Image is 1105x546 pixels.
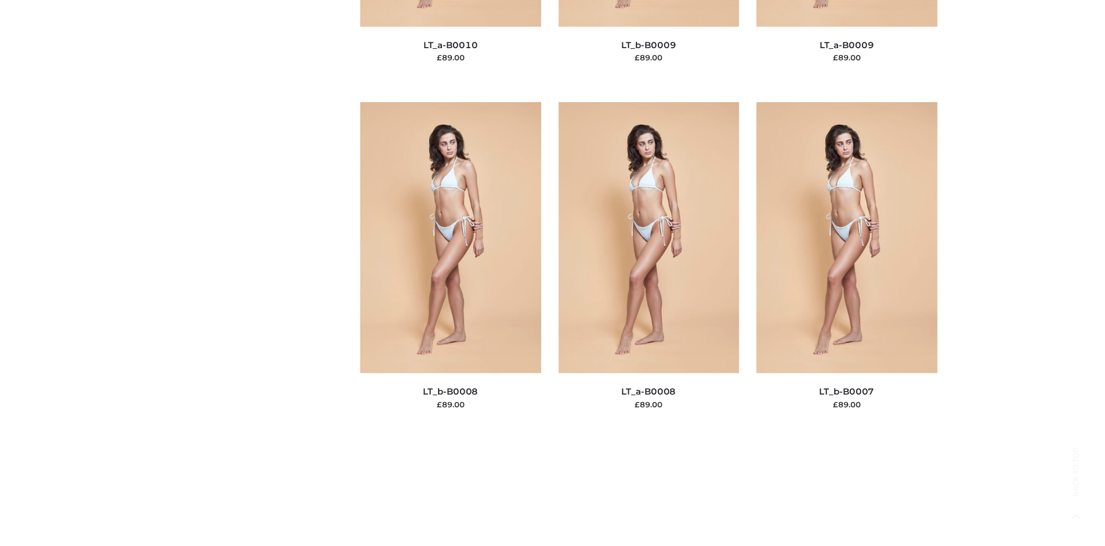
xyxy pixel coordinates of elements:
[621,39,676,50] a: LT_b-B0009
[833,400,838,409] span: £
[437,53,465,62] bdi: 89.00
[360,102,541,373] img: LT_b-B0008
[635,400,640,409] span: £
[423,386,478,397] a: LT_b-B0008
[437,400,465,409] bdi: 89.00
[423,39,478,50] a: LT_a-B0010
[833,53,861,62] bdi: 89.00
[621,386,676,397] a: LT_a-B0008
[559,102,740,373] img: LT_a-B0008
[635,400,662,409] bdi: 89.00
[819,386,874,397] a: LT_b-B0007
[1061,468,1090,497] span: Back to top
[437,53,442,62] span: £
[833,400,861,409] bdi: 89.00
[635,53,662,62] bdi: 89.00
[635,53,640,62] span: £
[820,39,874,50] a: LT_a-B0009
[756,102,937,373] img: LT_b-B0007
[437,400,442,409] span: £
[833,53,838,62] span: £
